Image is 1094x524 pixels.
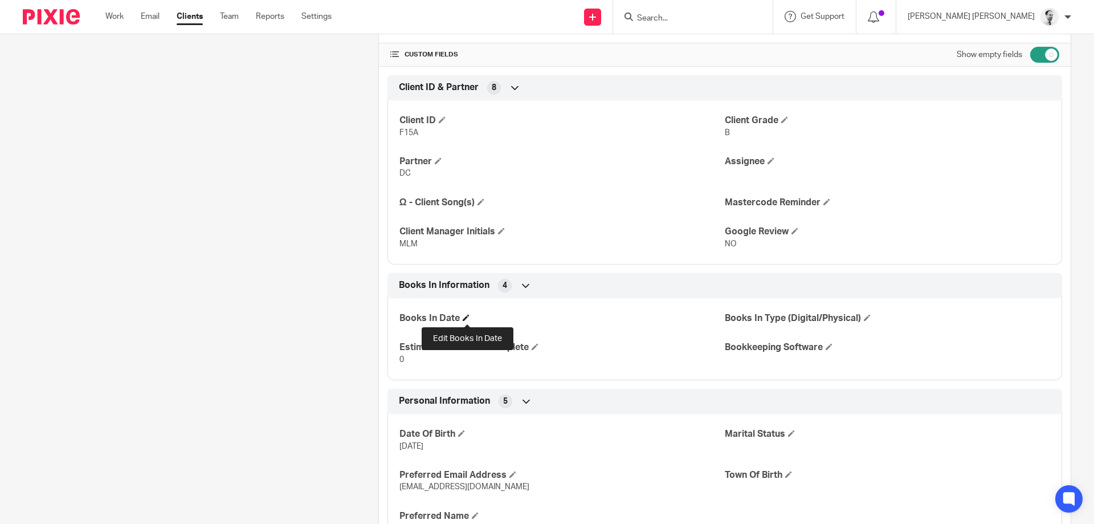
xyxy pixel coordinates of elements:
input: Search [636,14,738,24]
span: 5 [503,396,508,407]
h4: Partner [399,156,725,168]
a: Clients [177,11,203,22]
h4: Mastercode Reminder [725,197,1050,209]
img: Mass_2025.jpg [1040,8,1059,26]
h4: Bookkeeping Software [725,342,1050,354]
span: 4 [503,280,507,291]
span: NO [725,240,737,248]
a: Email [141,11,160,22]
span: Client ID & Partner [399,82,479,94]
a: Reports [256,11,284,22]
h4: Google Review [725,226,1050,238]
h4: Books In Date [399,312,725,324]
h4: Date Of Birth [399,428,725,440]
h4: Books In Type (Digital/Physical) [725,312,1050,324]
span: Personal Information [399,395,490,407]
h4: Client Manager Initials [399,226,725,238]
h4: Estimated Hours To Complete [399,342,725,354]
span: [DATE] [399,442,423,450]
span: Books In Information [399,279,489,291]
label: Show empty fields [957,49,1022,60]
img: Pixie [23,9,80,25]
span: DC [399,169,411,177]
h4: CUSTOM FIELDS [390,50,725,59]
h4: Marital Status [725,428,1050,440]
a: Work [105,11,124,22]
span: 8 [492,82,496,94]
span: F15A [399,129,418,137]
p: [PERSON_NAME] [PERSON_NAME] [908,11,1035,22]
h4: Assignee [725,156,1050,168]
h4: Client ID [399,115,725,127]
span: MLM [399,240,418,248]
span: [EMAIL_ADDRESS][DOMAIN_NAME] [399,483,529,491]
span: B [725,129,730,137]
h4: Client Grade [725,115,1050,127]
span: 0 [399,356,404,364]
h4: Preferred Name [399,510,725,522]
a: Settings [301,11,332,22]
span: Get Support [801,13,844,21]
h4: Ω - Client Song(s) [399,197,725,209]
h4: Town Of Birth [725,469,1050,481]
h4: Preferred Email Address [399,469,725,481]
a: Team [220,11,239,22]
